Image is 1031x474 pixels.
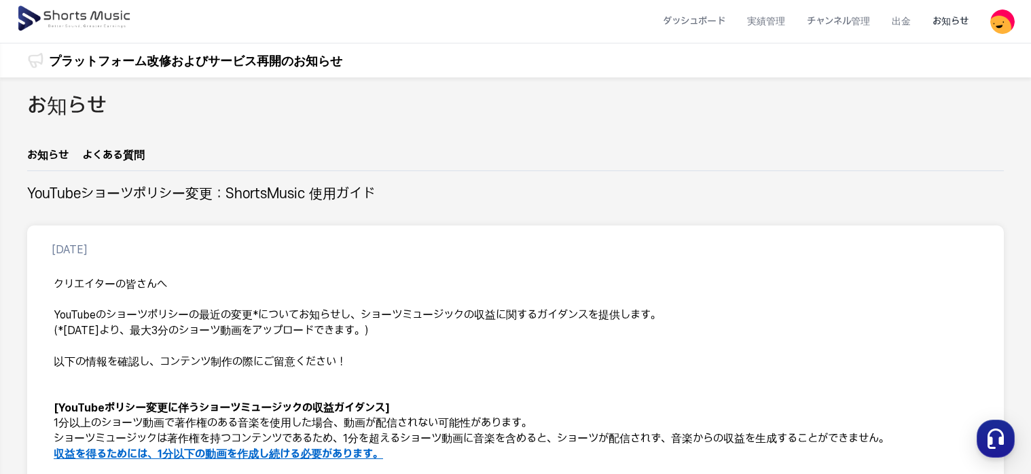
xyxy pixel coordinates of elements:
[27,185,375,204] h2: YouTubeショーツポリシー変更：ShortsMusic 使用ガイド
[27,91,107,122] h2: お知らせ
[54,308,977,323] p: YouTubeのショーツポリシーの最近の変更*についてお知らせし、ショーツミュージックの収益に関するガイダンスを提供します。
[990,10,1015,34] img: 사용자 이미지
[54,431,977,447] p: ショーツミュージックは著作権を持つコンテンツであるため、1分を超えるショーツ動画に音楽を含めると、ショーツが配信されず、音楽からの収益を生成することができません。
[881,3,922,39] a: 出金
[49,52,342,70] a: プラットフォーム改修およびサービス再開のお知らせ
[54,448,383,460] u: 収益を得るためには、1分以下の動画を作成し続ける必要があります。
[736,3,796,39] a: 実績管理
[54,324,369,337] em: (*[DATE]より、最大3分のショーツ動画をアップロードできます。)
[54,277,977,293] h3: クリエイターの皆さんへ
[652,3,736,39] a: ダッシュボード
[27,147,69,170] a: お知らせ
[54,401,390,414] strong: [YouTubeポリシー変更に伴うショーツミュージックの収益ガイダンス]
[54,354,977,370] p: 以下の情報を確認し、コンテンツ制作の際にご留意ください！
[796,3,881,39] a: チャンネル管理
[52,242,88,258] p: [DATE]
[27,52,43,69] img: 알림 아이콘
[922,3,979,39] a: お知らせ
[82,147,145,170] a: よくある質問
[54,416,977,431] p: 1分以上のショーツ動画で著作権のある音楽を使用した場合、動画が配信されない可能性があります。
